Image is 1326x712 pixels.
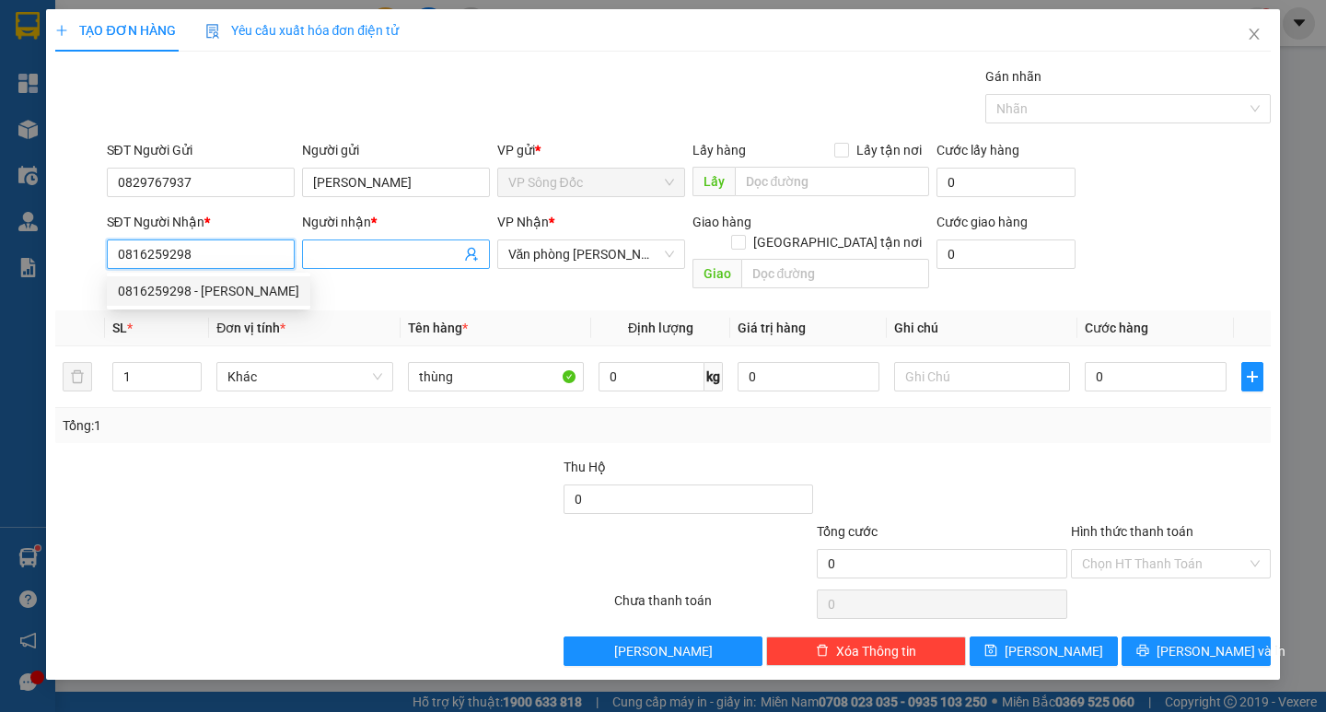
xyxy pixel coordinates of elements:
[738,362,879,391] input: 0
[692,259,741,288] span: Giao
[497,140,685,160] div: VP gửi
[205,23,400,38] span: Yêu cầu xuất hóa đơn điện tử
[408,321,468,335] span: Tên hàng
[766,636,966,666] button: deleteXóa Thông tin
[55,24,68,37] span: plus
[849,140,929,160] span: Lấy tận nơi
[692,215,751,229] span: Giao hàng
[735,167,929,196] input: Dọc đường
[63,362,92,391] button: delete
[564,460,606,474] span: Thu Hộ
[612,590,816,623] div: Chưa thanh toán
[107,276,310,306] div: 0816259298 - CHÍ THIỆN
[464,247,479,262] span: user-add
[1071,524,1193,539] label: Hình thức thanh toán
[704,362,723,391] span: kg
[1157,641,1285,661] span: [PERSON_NAME] và In
[1136,644,1149,659] span: printer
[1085,321,1148,335] span: Cước hàng
[936,215,1028,229] label: Cước giao hàng
[746,232,929,252] span: [GEOGRAPHIC_DATA] tận nơi
[984,644,997,659] span: save
[63,415,513,436] div: Tổng: 1
[692,143,746,158] span: Lấy hàng
[985,69,1041,84] label: Gán nhãn
[936,239,1076,269] input: Cước giao hàng
[118,281,299,301] div: 0816259298 - [PERSON_NAME]
[1242,369,1262,384] span: plus
[55,23,175,38] span: TẠO ĐƠN HÀNG
[936,168,1076,197] input: Cước lấy hàng
[936,143,1019,158] label: Cước lấy hàng
[107,212,295,232] div: SĐT Người Nhận
[816,644,829,659] span: delete
[227,363,381,391] span: Khác
[894,362,1070,391] input: Ghi Chú
[508,240,674,268] span: Văn phòng Hồ Chí Minh
[1241,362,1263,391] button: plus
[1122,636,1270,666] button: printer[PERSON_NAME] và In
[302,140,490,160] div: Người gửi
[1228,9,1280,61] button: Close
[836,641,916,661] span: Xóa Thông tin
[564,636,763,666] button: [PERSON_NAME]
[302,212,490,232] div: Người nhận
[628,321,693,335] span: Định lượng
[970,636,1118,666] button: save[PERSON_NAME]
[216,321,285,335] span: Đơn vị tính
[112,321,127,335] span: SL
[107,140,295,160] div: SĐT Người Gửi
[497,215,549,229] span: VP Nhận
[1005,641,1103,661] span: [PERSON_NAME]
[508,169,674,196] span: VP Sông Đốc
[817,524,878,539] span: Tổng cước
[408,362,584,391] input: VD: Bàn, Ghế
[741,259,929,288] input: Dọc đường
[1247,27,1262,41] span: close
[614,641,713,661] span: [PERSON_NAME]
[692,167,735,196] span: Lấy
[205,24,220,39] img: icon
[887,310,1077,346] th: Ghi chú
[738,321,806,335] span: Giá trị hàng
